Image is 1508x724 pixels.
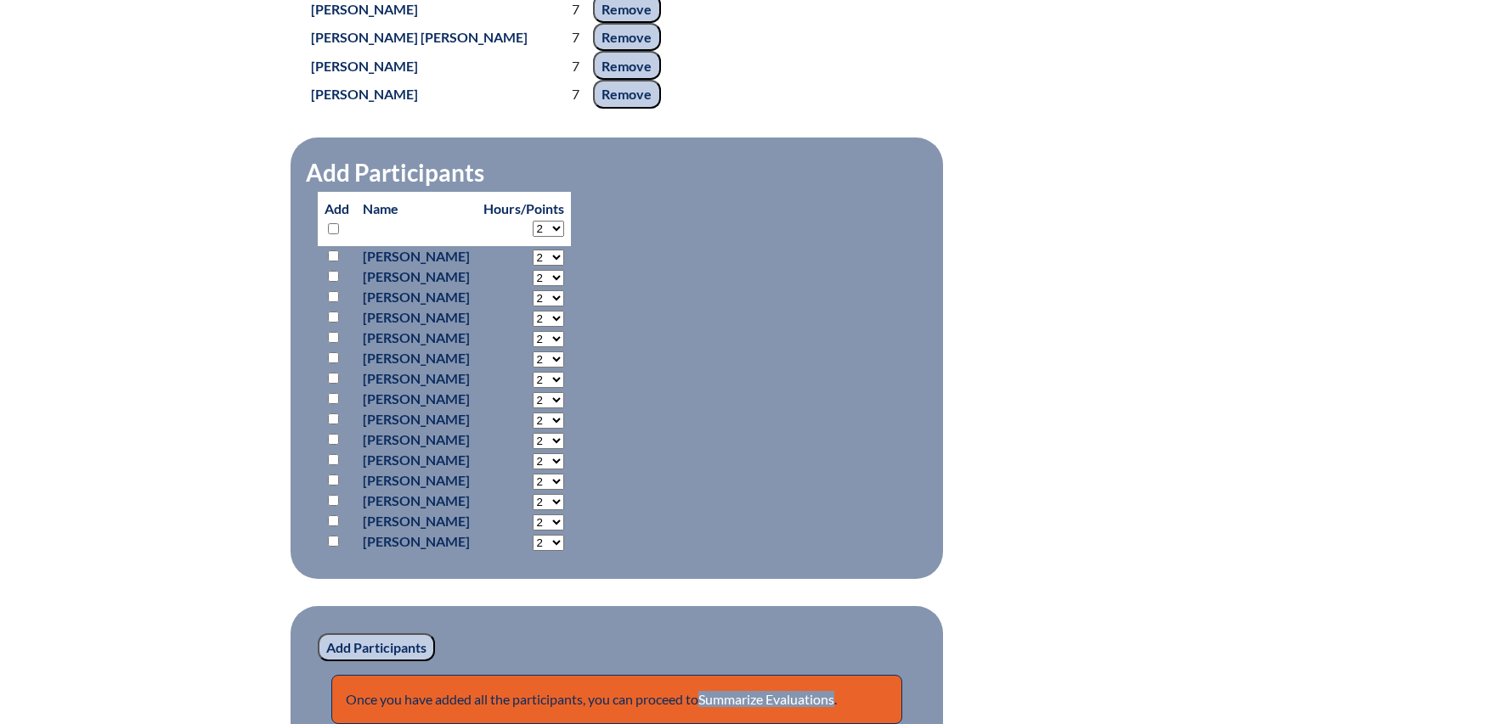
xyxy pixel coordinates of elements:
[363,429,470,450] p: [PERSON_NAME]
[534,80,586,109] td: 7
[318,633,435,662] input: Add Participants
[304,25,534,48] a: [PERSON_NAME] [PERSON_NAME]
[363,470,470,491] p: [PERSON_NAME]
[363,368,470,389] p: [PERSON_NAME]
[304,82,425,105] a: [PERSON_NAME]
[363,491,470,511] p: [PERSON_NAME]
[593,23,661,52] input: Remove
[363,389,470,409] p: [PERSON_NAME]
[483,199,564,219] p: Hours/Points
[304,158,486,187] legend: Add Participants
[363,409,470,429] p: [PERSON_NAME]
[363,246,470,267] p: [PERSON_NAME]
[325,199,349,239] p: Add
[593,80,661,109] input: Remove
[363,531,470,552] p: [PERSON_NAME]
[363,199,470,219] p: Name
[363,287,470,307] p: [PERSON_NAME]
[593,51,661,80] input: Remove
[363,328,470,348] p: [PERSON_NAME]
[363,348,470,368] p: [PERSON_NAME]
[363,450,470,470] p: [PERSON_NAME]
[534,23,586,52] td: 7
[304,54,425,77] a: [PERSON_NAME]
[363,307,470,328] p: [PERSON_NAME]
[534,51,586,80] td: 7
[331,675,902,724] p: Once you have added all the participants, you can proceed to .
[363,267,470,287] p: [PERSON_NAME]
[363,511,470,531] p: [PERSON_NAME]
[698,691,834,707] a: Summarize Evaluations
